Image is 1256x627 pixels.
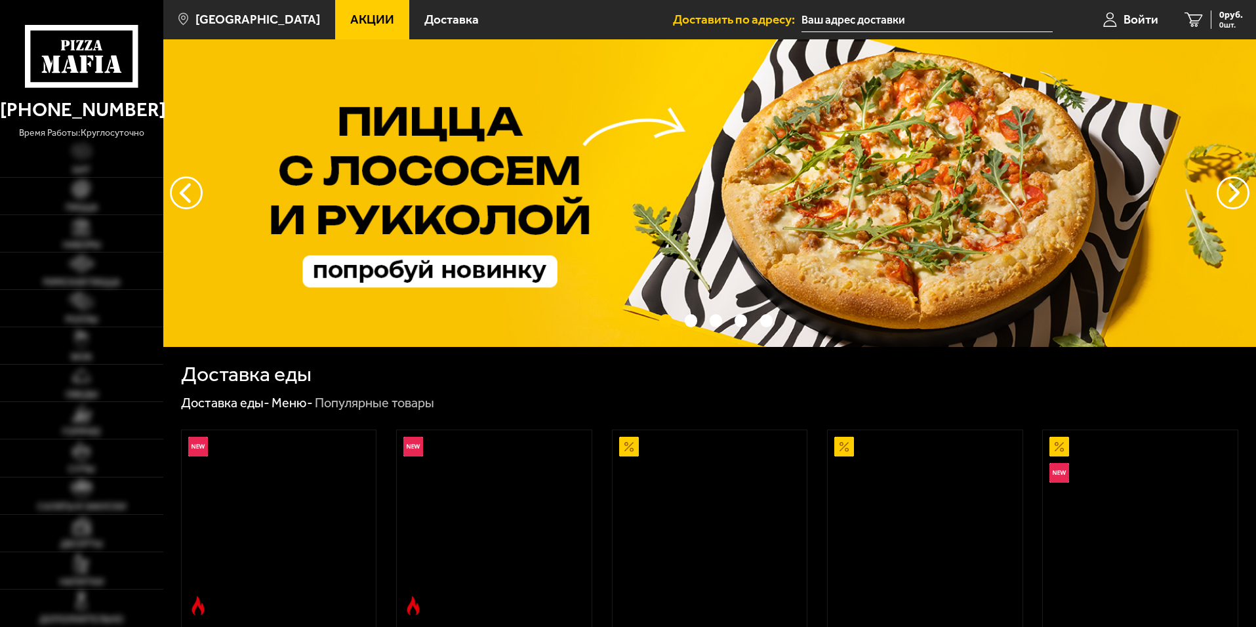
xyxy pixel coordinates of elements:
[1219,21,1243,29] span: 0 шт.
[1219,10,1243,20] span: 0 руб.
[673,13,801,26] span: Доставить по адресу:
[39,615,123,624] span: Дополнительно
[60,578,104,587] span: Напитки
[60,540,102,549] span: Десерты
[403,437,423,456] img: Новинка
[834,437,854,456] img: Акционный
[66,315,98,325] span: Роллы
[397,430,592,622] a: НовинкаОстрое блюдоРимская с мясным ассорти
[424,13,479,26] span: Доставка
[62,428,101,437] span: Горячее
[195,13,320,26] span: [GEOGRAPHIC_DATA]
[735,314,747,327] button: точки переключения
[43,278,120,287] span: Римская пицца
[188,596,208,616] img: Острое блюдо
[613,430,807,622] a: АкционныйАль-Шам 25 см (тонкое тесто)
[272,395,313,411] a: Меню-
[72,166,91,175] span: Хит
[710,314,722,327] button: точки переключения
[63,241,100,250] span: Наборы
[760,314,773,327] button: точки переключения
[181,395,270,411] a: Доставка еды-
[170,176,203,209] button: следующий
[1049,463,1069,483] img: Новинка
[66,390,98,399] span: Обеды
[68,465,94,474] span: Супы
[801,8,1053,32] input: Ваш адрес доставки
[71,353,92,362] span: WOK
[619,437,639,456] img: Акционный
[66,203,98,212] span: Пицца
[1217,176,1249,209] button: предыдущий
[1043,430,1238,622] a: АкционныйНовинкаВсё включено
[403,596,423,616] img: Острое блюдо
[685,314,697,327] button: точки переключения
[182,430,376,622] a: НовинкаОстрое блюдоРимская с креветками
[1124,13,1158,26] span: Войти
[350,13,394,26] span: Акции
[188,437,208,456] img: Новинка
[181,364,312,385] h1: Доставка еды
[828,430,1023,622] a: АкционныйПепперони 25 см (толстое с сыром)
[37,502,126,512] span: Салаты и закуски
[1049,437,1069,456] img: Акционный
[659,314,672,327] button: точки переключения
[315,395,434,412] div: Популярные товары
